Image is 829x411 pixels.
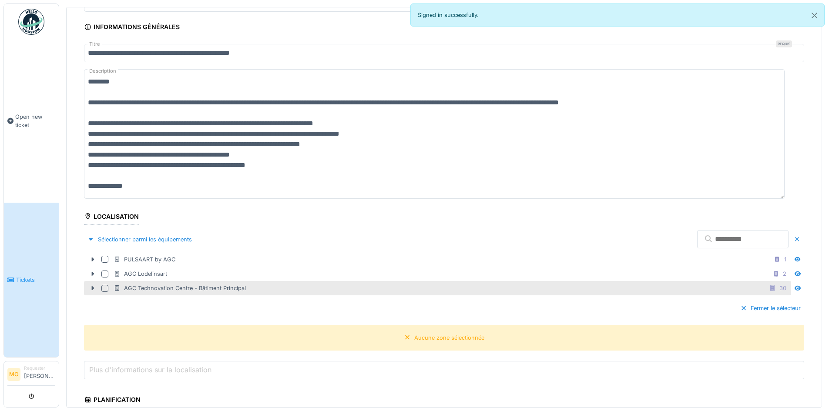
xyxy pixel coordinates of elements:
div: Sélectionner parmi les équipements [84,234,195,245]
img: Badge_color-CXgf-gQk.svg [18,9,44,35]
div: Localisation [84,210,139,225]
div: Requester [24,365,55,371]
a: MO Requester[PERSON_NAME] [7,365,55,386]
li: [PERSON_NAME] [24,365,55,384]
div: 30 [779,284,786,292]
div: Informations générales [84,20,180,35]
div: 2 [783,270,786,278]
span: Tickets [16,276,55,284]
label: Description [87,66,118,77]
div: AGC Lodelinsart [114,270,167,278]
div: PULSAART by AGC [114,255,175,264]
span: Open new ticket [15,113,55,129]
label: Titre [87,40,102,48]
div: Aucune zone sélectionnée [414,334,484,342]
div: Planification [84,393,141,408]
div: Fermer le sélecteur [737,302,804,314]
a: Open new ticket [4,40,59,203]
div: Requis [776,40,792,47]
a: Tickets [4,203,59,358]
label: Plus d'informations sur la localisation [87,364,213,375]
div: Signed in successfully. [410,3,825,27]
div: 1 [784,255,786,264]
button: Close [805,4,824,27]
li: MO [7,368,20,381]
div: AGC Technovation Centre - Bâtiment Principal [114,284,246,292]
